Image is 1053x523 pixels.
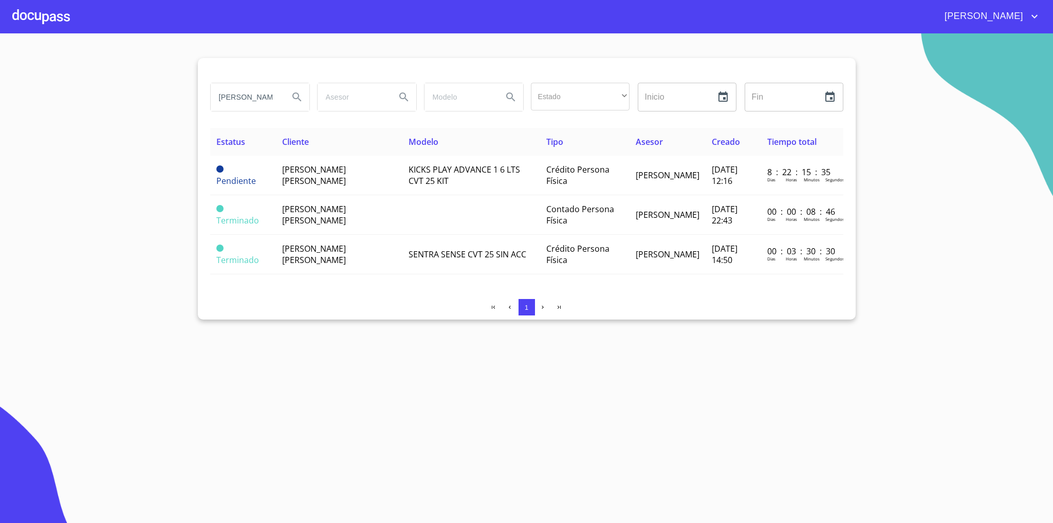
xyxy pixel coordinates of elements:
p: Dias [767,256,775,261]
span: [PERSON_NAME] [PERSON_NAME] [282,164,346,186]
span: Cliente [282,136,309,147]
p: 00 : 00 : 08 : 46 [767,206,837,217]
span: Estatus [216,136,245,147]
p: Dias [767,177,775,182]
span: Terminado [216,215,259,226]
button: 1 [519,299,535,315]
span: Terminado [216,254,259,266]
input: search [424,83,494,111]
p: 00 : 03 : 30 : 30 [767,246,837,257]
span: Terminado [216,245,224,252]
span: [PERSON_NAME] [636,209,699,220]
div: ​ [531,83,630,110]
input: search [211,83,281,111]
span: Tipo [546,136,563,147]
p: Horas [786,177,797,182]
p: Horas [786,216,797,222]
p: Dias [767,216,775,222]
p: Horas [786,256,797,261]
p: Minutos [804,216,820,222]
span: [PERSON_NAME] [636,249,699,260]
span: Contado Persona Física [546,203,614,226]
p: 8 : 22 : 15 : 35 [767,166,837,178]
span: 1 [525,304,528,311]
span: [PERSON_NAME] [937,8,1028,25]
span: Crédito Persona Física [546,164,609,186]
button: Search [392,85,416,109]
span: [DATE] 22:43 [712,203,737,226]
span: Terminado [216,205,224,212]
input: search [318,83,387,111]
span: [DATE] 12:16 [712,164,737,186]
p: Minutos [804,256,820,261]
span: Asesor [636,136,663,147]
button: Search [498,85,523,109]
button: account of current user [937,8,1041,25]
span: [DATE] 14:50 [712,243,737,266]
button: Search [285,85,309,109]
span: [PERSON_NAME] [636,170,699,181]
span: Pendiente [216,165,224,173]
p: Segundos [825,256,844,261]
span: SENTRA SENSE CVT 25 SIN ACC [409,249,526,260]
span: Pendiente [216,175,256,186]
p: Minutos [804,177,820,182]
span: Creado [712,136,740,147]
span: KICKS PLAY ADVANCE 1 6 LTS CVT 25 KIT [409,164,520,186]
span: [PERSON_NAME] [PERSON_NAME] [282,243,346,266]
p: Segundos [825,216,844,222]
span: Modelo [409,136,438,147]
span: [PERSON_NAME] [PERSON_NAME] [282,203,346,226]
span: Crédito Persona Física [546,243,609,266]
span: Tiempo total [767,136,817,147]
p: Segundos [825,177,844,182]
